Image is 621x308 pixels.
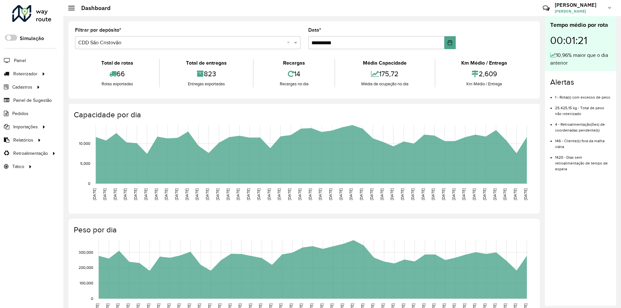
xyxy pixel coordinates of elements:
div: Km Médio / Entrega [437,81,532,87]
div: Total de rotas [77,59,158,67]
div: Total de entregas [161,59,251,67]
div: 823 [161,67,251,81]
text: 300,000 [79,250,93,254]
li: 1 - Rota(s) com excesso de peso [555,90,611,100]
text: [DATE] [267,188,271,200]
span: Retroalimentação [13,150,48,157]
text: [DATE] [164,188,168,200]
span: Painel [14,57,26,64]
div: 14 [255,67,333,81]
text: [DATE] [421,188,425,200]
li: 146 - Cliente(s) fora da malha viária [555,133,611,150]
text: [DATE] [513,188,517,200]
div: Média de ocupação no dia [337,81,433,87]
span: Tático [12,163,24,170]
a: Contato Rápido [539,1,553,15]
text: [DATE] [256,188,261,200]
text: [DATE] [380,188,384,200]
div: 10,96% maior que o dia anterior [550,51,611,67]
text: [DATE] [452,188,456,200]
text: [DATE] [205,188,209,200]
text: [DATE] [308,188,312,200]
text: [DATE] [503,188,507,200]
text: [DATE] [246,188,250,200]
div: Tempo médio por rota [550,21,611,29]
text: [DATE] [431,188,435,200]
text: [DATE] [287,188,291,200]
text: [DATE] [185,188,189,200]
div: Recargas no dia [255,81,333,87]
h4: Capacidade por dia [74,110,533,120]
button: Choose Date [444,36,456,49]
text: [DATE] [493,188,497,200]
text: [DATE] [462,188,466,200]
div: Rotas exportadas [77,81,158,87]
text: [DATE] [277,188,281,200]
text: 10,000 [79,141,90,145]
text: [DATE] [359,188,363,200]
text: [DATE] [400,188,404,200]
text: [DATE] [154,188,158,200]
div: Entregas exportadas [161,81,251,87]
h2: Dashboard [75,5,111,12]
text: [DATE] [390,188,394,200]
text: 200,000 [79,266,93,270]
text: [DATE] [349,188,353,200]
span: Importações [13,123,38,130]
span: Cadastros [12,84,32,90]
text: [DATE] [441,188,445,200]
text: [DATE] [92,188,96,200]
text: [DATE] [103,188,107,200]
text: [DATE] [226,188,230,200]
text: [DATE] [215,188,220,200]
text: [DATE] [472,188,476,200]
text: [DATE] [410,188,415,200]
span: Pedidos [12,110,28,117]
text: [DATE] [523,188,528,200]
text: 5,000 [80,161,90,165]
text: [DATE] [113,188,117,200]
text: [DATE] [133,188,137,200]
div: Recargas [255,59,333,67]
text: [DATE] [195,188,199,200]
h4: Alertas [550,78,611,87]
text: [DATE] [144,188,148,200]
li: 1420 - Dias sem retroalimentação de tempo de espera [555,150,611,172]
div: Km Médio / Entrega [437,59,532,67]
h3: [PERSON_NAME] [555,2,603,8]
li: 25.425,15 kg - Total de peso não roteirizado [555,100,611,117]
div: 00:01:21 [550,29,611,51]
label: Filtrar por depósito [75,26,121,34]
text: [DATE] [328,188,332,200]
text: [DATE] [174,188,179,200]
div: 175,72 [337,67,433,81]
text: [DATE] [369,188,374,200]
text: [DATE] [123,188,127,200]
label: Simulação [20,35,44,42]
text: 0 [91,296,93,301]
div: Média Capacidade [337,59,433,67]
text: [DATE] [236,188,240,200]
text: [DATE] [339,188,343,200]
label: Data [308,26,321,34]
text: 0 [88,181,90,186]
span: Relatórios [13,137,33,143]
div: 66 [77,67,158,81]
span: Clear all [287,39,292,47]
span: [PERSON_NAME] [555,8,603,14]
h4: Peso por dia [74,225,533,235]
text: [DATE] [482,188,486,200]
text: [DATE] [298,188,302,200]
span: Roteirizador [13,70,38,77]
text: 100,000 [80,281,93,285]
div: 2,609 [437,67,532,81]
span: Painel de Sugestão [13,97,52,104]
li: 4 - Retroalimentação(ões) de coordenadas pendente(s) [555,117,611,133]
text: [DATE] [318,188,322,200]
